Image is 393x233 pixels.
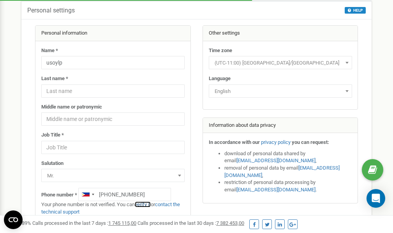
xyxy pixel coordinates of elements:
[203,118,358,133] div: Information about data privacy
[236,187,315,193] a: [EMAIL_ADDRESS][DOMAIN_NAME]
[41,141,185,154] input: Job Title
[44,170,182,181] span: Mr.
[4,210,23,229] button: Open CMP widget
[27,7,75,14] h5: Personal settings
[224,179,352,193] li: restriction of personal data processing by email .
[209,139,260,145] strong: In accordance with our
[209,75,231,82] label: Language
[137,220,244,226] span: Calls processed in the last 30 days :
[35,26,190,41] div: Personal information
[41,56,185,69] input: Name
[224,150,352,165] li: download of personal data shared by email ,
[78,188,171,201] input: +1-800-555-55-55
[203,26,358,41] div: Other settings
[345,7,366,14] button: HELP
[79,188,97,201] div: Telephone country code
[135,201,151,207] a: verify it
[41,169,185,182] span: Mr.
[209,47,232,54] label: Time zone
[41,47,58,54] label: Name *
[224,165,352,179] li: removal of personal data by email ,
[211,86,349,97] span: English
[41,112,185,126] input: Middle name or patronymic
[41,201,185,215] p: Your phone number is not verified. You can or
[41,103,102,111] label: Middle name or patronymic
[41,75,68,82] label: Last name *
[108,220,136,226] u: 1 745 115,00
[41,201,180,215] a: contact the technical support
[292,139,329,145] strong: you can request:
[367,189,385,208] div: Open Intercom Messenger
[216,220,244,226] u: 7 382 453,00
[224,165,340,178] a: [EMAIL_ADDRESS][DOMAIN_NAME]
[209,56,352,69] span: (UTC-11:00) Pacific/Midway
[41,160,63,167] label: Salutation
[211,58,349,68] span: (UTC-11:00) Pacific/Midway
[41,84,185,98] input: Last name
[236,158,315,163] a: [EMAIL_ADDRESS][DOMAIN_NAME]
[41,191,77,199] label: Phone number *
[261,139,291,145] a: privacy policy
[209,84,352,98] span: English
[32,220,136,226] span: Calls processed in the last 7 days :
[41,131,64,139] label: Job Title *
